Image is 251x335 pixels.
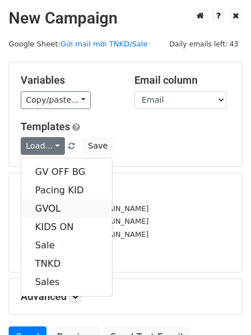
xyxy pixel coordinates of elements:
[21,255,112,273] a: TNKD
[21,290,230,303] h5: Advanced
[21,91,91,109] a: Copy/paste...
[165,40,242,48] a: Daily emails left: 43
[21,137,65,155] a: Load...
[9,40,148,48] small: Google Sheet:
[21,163,112,181] a: GV OFF BG
[21,230,149,239] small: [EMAIL_ADDRESS][DOMAIN_NAME]
[21,218,112,236] a: KIDS ON
[21,273,112,291] a: Sales
[60,40,148,48] a: Gửi mail mời TNKD/Sale
[21,217,149,225] small: [EMAIL_ADDRESS][DOMAIN_NAME]
[21,185,230,197] h5: 9 Recipients
[21,74,117,87] h5: Variables
[165,38,242,50] span: Daily emails left: 43
[21,120,70,133] a: Templates
[83,137,113,155] button: Save
[21,236,112,255] a: Sale
[21,200,112,218] a: GVOL
[194,280,251,335] iframe: Chat Widget
[21,181,112,200] a: Pacing KID
[134,74,231,87] h5: Email column
[21,204,149,213] small: [EMAIL_ADDRESS][DOMAIN_NAME]
[9,9,242,28] h2: New Campaign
